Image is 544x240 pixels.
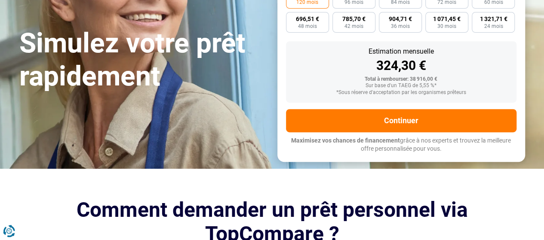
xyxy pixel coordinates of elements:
span: 1 071,45 € [433,16,461,22]
h1: Simulez votre prêt rapidement [19,27,267,93]
span: 24 mois [484,24,503,29]
div: *Sous réserve d'acceptation par les organismes prêteurs [293,90,510,96]
button: Continuer [286,109,516,132]
span: 904,71 € [389,16,412,22]
div: Total à rembourser: 38 916,00 € [293,76,510,82]
div: Estimation mensuelle [293,48,510,55]
span: 785,70 € [342,16,366,22]
span: 36 mois [391,24,410,29]
div: 324,30 € [293,59,510,72]
span: Maximisez vos chances de financement [291,137,400,144]
p: grâce à nos experts et trouvez la meilleure offre personnalisée pour vous. [286,137,516,153]
span: 30 mois [437,24,456,29]
span: 48 mois [298,24,317,29]
span: 696,51 € [296,16,319,22]
div: Sur base d'un TAEG de 5,55 %* [293,83,510,89]
span: 1 321,71 € [479,16,507,22]
span: 42 mois [344,24,363,29]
